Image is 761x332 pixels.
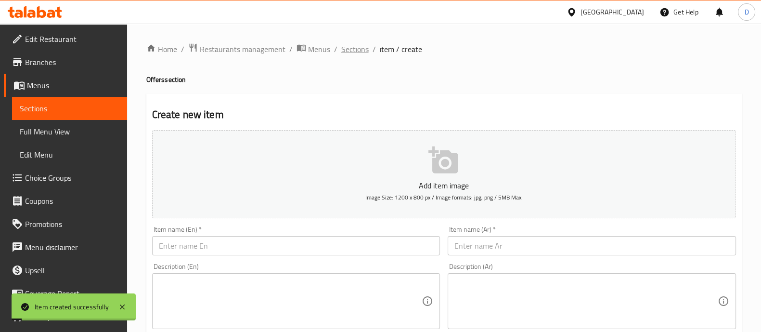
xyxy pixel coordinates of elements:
a: Branches [4,51,127,74]
a: Restaurants management [188,43,285,55]
span: Branches [25,56,119,68]
a: Coupons [4,189,127,212]
span: Promotions [25,218,119,230]
a: Edit Restaurant [4,27,127,51]
span: item / create [380,43,422,55]
button: Add item imageImage Size: 1200 x 800 px / Image formats: jpg, png / 5MB Max. [152,130,736,218]
nav: breadcrumb [146,43,742,55]
a: Promotions [4,212,127,236]
span: Coverage Report [25,288,119,299]
span: Menus [308,43,330,55]
a: Sections [341,43,369,55]
input: Enter name En [152,236,440,255]
li: / [289,43,293,55]
a: Choice Groups [4,166,127,189]
a: Home [146,43,177,55]
span: D [744,7,748,17]
span: Image Size: 1200 x 800 px / Image formats: jpg, png / 5MB Max. [365,192,523,203]
input: Enter name Ar [448,236,736,255]
span: Menus [27,80,119,91]
p: Add item image [167,180,721,191]
span: Upsell [25,265,119,276]
span: Restaurants management [200,43,285,55]
li: / [181,43,184,55]
span: Menu disclaimer [25,241,119,253]
a: Menus [297,43,330,55]
h4: Offers section [146,75,742,84]
span: Sections [20,103,119,114]
li: / [373,43,376,55]
li: / [334,43,337,55]
a: Menu disclaimer [4,236,127,259]
a: Grocery Checklist [4,305,127,328]
div: [GEOGRAPHIC_DATA] [580,7,644,17]
a: Coverage Report [4,282,127,305]
a: Full Menu View [12,120,127,143]
a: Upsell [4,259,127,282]
span: Edit Menu [20,149,119,160]
span: Full Menu View [20,126,119,137]
span: Choice Groups [25,172,119,184]
span: Edit Restaurant [25,33,119,45]
h2: Create new item [152,107,736,122]
a: Sections [12,97,127,120]
a: Edit Menu [12,143,127,166]
div: Item created successfully [35,302,109,312]
span: Grocery Checklist [25,311,119,322]
span: Coupons [25,195,119,207]
a: Menus [4,74,127,97]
